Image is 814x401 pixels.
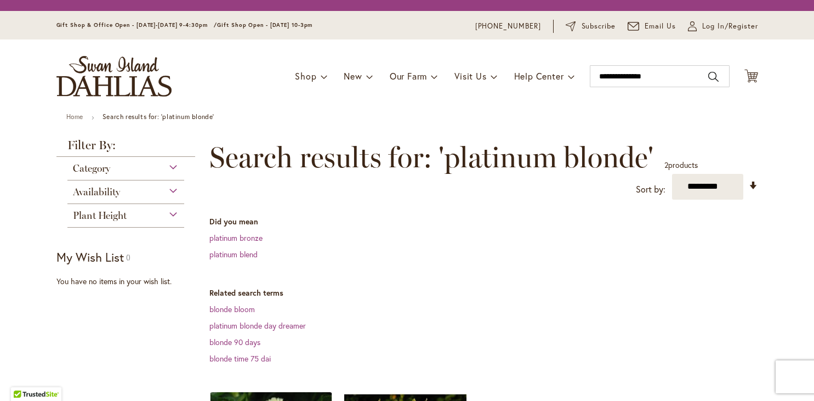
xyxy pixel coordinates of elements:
dt: Did you mean [209,216,758,227]
span: Subscribe [582,21,616,32]
a: Log In/Register [688,21,758,32]
div: You have no items in your wish list. [56,276,203,287]
a: blonde time 75 dai [209,353,271,364]
span: Availability [73,186,120,198]
span: Email Us [645,21,676,32]
span: Plant Height [73,210,127,222]
span: Gift Shop Open - [DATE] 10-3pm [217,21,312,29]
a: platinum blend [209,249,258,259]
span: Category [73,162,110,174]
a: [PHONE_NUMBER] [475,21,542,32]
a: platinum bronze [209,233,263,243]
span: Our Farm [390,70,427,82]
button: Search [708,68,718,86]
strong: My Wish List [56,249,124,265]
label: Sort by: [636,179,665,200]
dt: Related search terms [209,287,758,298]
span: Search results for: 'platinum blonde' [209,141,653,174]
a: platinum blonde day dreamer [209,320,306,331]
a: blonde 90 days [209,337,260,347]
a: Email Us [628,21,676,32]
a: Home [66,112,83,121]
span: 2 [664,160,668,170]
p: products [664,156,698,174]
span: Visit Us [454,70,486,82]
a: blonde bloom [209,304,255,314]
a: Subscribe [566,21,616,32]
span: Log In/Register [702,21,758,32]
a: store logo [56,56,172,97]
span: Shop [295,70,316,82]
span: Gift Shop & Office Open - [DATE]-[DATE] 9-4:30pm / [56,21,218,29]
span: Help Center [514,70,564,82]
strong: Search results for: 'platinum blonde' [103,112,214,121]
iframe: Launch Accessibility Center [8,362,39,393]
strong: Filter By: [56,139,196,157]
span: New [344,70,362,82]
